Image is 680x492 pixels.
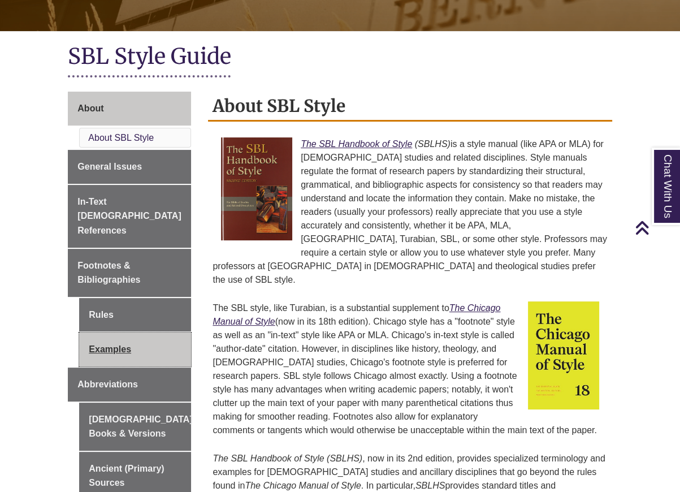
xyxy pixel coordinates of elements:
[415,481,445,490] em: SBLHS
[635,220,677,235] a: Back to Top
[79,403,191,451] a: [DEMOGRAPHIC_DATA] Books & Versions
[208,92,612,122] h2: About SBL Style
[77,197,181,235] span: In-Text [DEMOGRAPHIC_DATA] References
[68,249,191,297] a: Footnotes & Bibliographies
[77,379,138,389] span: Abbreviations
[77,103,103,113] span: About
[68,92,191,126] a: About
[68,150,191,184] a: General Issues
[68,185,191,248] a: In-Text [DEMOGRAPHIC_DATA] References
[213,454,362,463] em: The SBL Handbook of Style (SBLHS)
[415,139,451,149] em: (SBLHS)
[213,297,607,442] p: The SBL style, like Turabian, is a substantial supplement to (now in its 18th edition). Chicago s...
[88,133,154,143] a: About SBL Style
[301,139,412,149] a: The SBL Handbook of Style
[68,368,191,402] a: Abbreviations
[77,261,140,285] span: Footnotes & Bibliographies
[68,42,612,72] h1: SBL Style Guide
[79,298,191,332] a: Rules
[77,162,142,171] span: General Issues
[213,133,607,291] p: is a style manual (like APA or MLA) for [DEMOGRAPHIC_DATA] studies and related disciplines. Style...
[245,481,361,490] em: The Chicago Manual of Style
[79,333,191,366] a: Examples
